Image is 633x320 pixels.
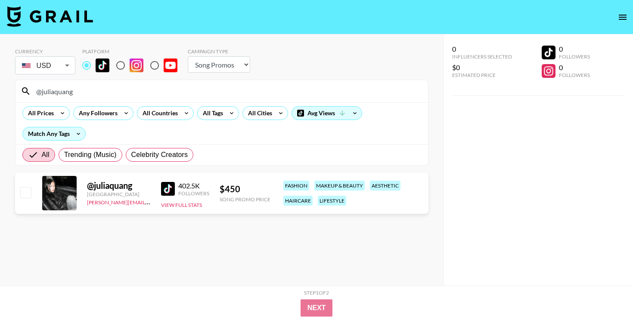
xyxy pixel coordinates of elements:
[96,58,109,72] img: TikTok
[314,181,365,191] div: makeup & beauty
[178,190,209,197] div: Followers
[7,6,93,27] img: Grail Talent
[283,196,313,206] div: haircare
[301,299,333,317] button: Next
[74,107,119,120] div: Any Followers
[452,45,512,53] div: 0
[64,150,117,160] span: Trending (Music)
[452,72,512,78] div: Estimated Price
[137,107,180,120] div: All Countries
[304,289,329,296] div: Step 1 of 2
[31,84,423,98] input: Search by User Name
[42,150,50,160] span: All
[130,58,143,72] img: Instagram
[17,58,74,73] div: USD
[178,182,209,190] div: 402.5K
[161,202,202,208] button: View Full Stats
[283,181,309,191] div: fashion
[452,53,512,60] div: Influencers Selected
[87,180,151,191] div: @ juliaquang
[23,127,85,140] div: Match Any Tags
[161,182,175,196] img: TikTok
[220,184,270,194] div: $ 450
[15,48,75,55] div: Currency
[131,150,188,160] span: Celebrity Creators
[292,107,362,120] div: Avg Views
[559,63,590,72] div: 0
[452,63,512,72] div: $0
[198,107,225,120] div: All Tags
[318,196,346,206] div: lifestyle
[590,277,623,310] iframe: Drift Widget Chat Controller
[87,197,214,206] a: [PERSON_NAME][EMAIL_ADDRESS][DOMAIN_NAME]
[82,48,184,55] div: Platform
[559,45,590,53] div: 0
[370,181,400,191] div: aesthetic
[23,107,56,120] div: All Prices
[87,191,151,197] div: [GEOGRAPHIC_DATA]
[559,53,590,60] div: Followers
[614,9,631,26] button: open drawer
[164,58,177,72] img: YouTube
[243,107,274,120] div: All Cities
[220,196,270,203] div: Song Promo Price
[559,72,590,78] div: Followers
[188,48,250,55] div: Campaign Type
